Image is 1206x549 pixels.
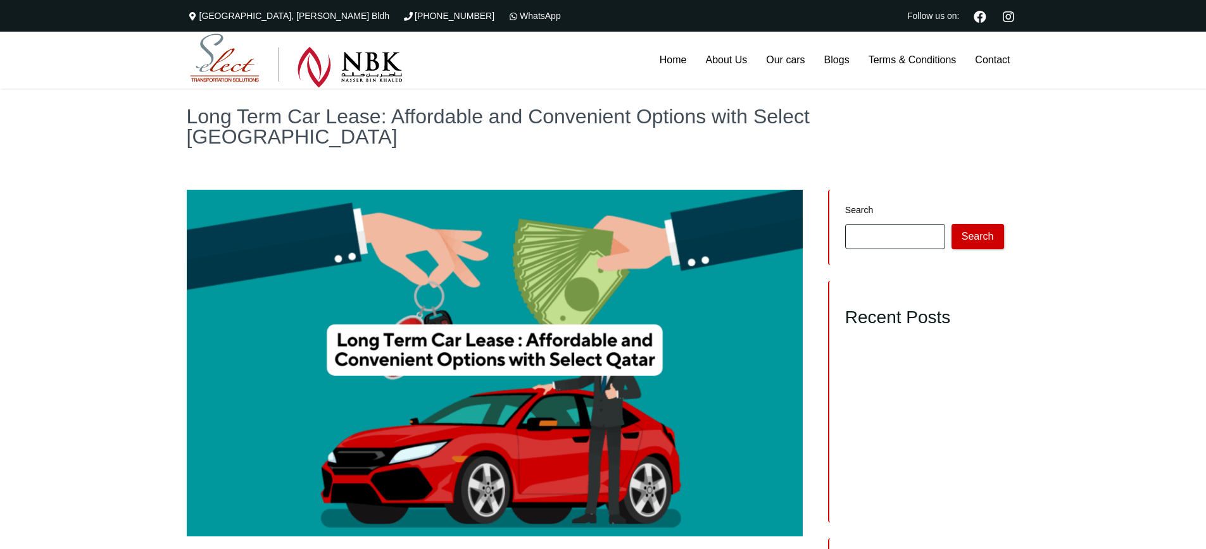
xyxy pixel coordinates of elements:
a: Our cars [757,32,814,89]
img: Long Term Car Lease in Qatar - Affordable Options | Select Qatar [187,190,803,536]
a: [PHONE_NUMBER] [402,11,494,21]
a: WhatsApp [507,11,561,21]
button: Search [952,224,1004,249]
h1: Long Term Car Lease: Affordable and Convenient Options with Select [GEOGRAPHIC_DATA] [187,106,1020,147]
a: About Us [696,32,757,89]
a: Unlock Comfort & Space: Rent the Maxus G10 in [GEOGRAPHIC_DATA] [DATE]! [845,412,993,440]
a: Facebook [969,9,991,23]
a: Instagram [998,9,1020,23]
img: Select Rent a Car [190,34,403,88]
a: Contact [965,32,1019,89]
label: Search [845,206,1004,214]
a: Terms & Conditions [859,32,966,89]
a: Unlock Stress-Free Travel with the #1 Car Rental Service in [GEOGRAPHIC_DATA] – Your Complete Sel... [845,372,993,409]
a: Conquer Every Journey with the Best SUV Rental in [GEOGRAPHIC_DATA] – Your Complete Select Rent a... [845,340,1003,368]
h2: Recent Posts [845,307,1004,328]
a: Home [650,32,696,89]
a: Blogs [815,32,859,89]
a: Rent a Car Qatar with Driver – 2025 Ultimate Guide for Hassle‑Free Travel [845,476,994,495]
a: Ultimate Stress‑Free Guide: Car Rental [GEOGRAPHIC_DATA] with Select Rent a Car [845,444,1000,472]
